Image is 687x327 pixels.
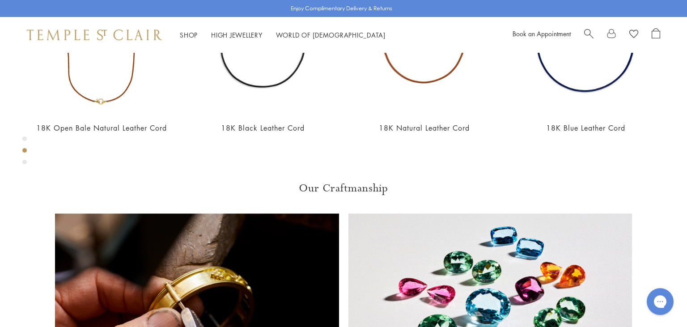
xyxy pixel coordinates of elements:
[276,30,386,39] a: World of [DEMOGRAPHIC_DATA]World of [DEMOGRAPHIC_DATA]
[180,30,198,39] a: ShopShop
[513,29,571,38] a: Book an Appointment
[642,285,678,318] iframe: Gorgias live chat messenger
[546,123,625,133] a: 18K Blue Leather Cord
[22,134,27,171] div: Product gallery navigation
[27,30,162,40] img: Temple St. Clair
[55,181,632,195] h3: Our Craftmanship
[291,4,392,13] p: Enjoy Complimentary Delivery & Returns
[584,28,594,42] a: Search
[211,30,263,39] a: High JewelleryHigh Jewellery
[379,123,470,133] a: 18K Natural Leather Cord
[221,123,305,133] a: 18K Black Leather Cord
[629,28,638,42] a: View Wishlist
[36,123,167,133] a: 18K Open Bale Natural Leather Cord
[652,28,660,42] a: Open Shopping Bag
[180,30,386,41] nav: Main navigation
